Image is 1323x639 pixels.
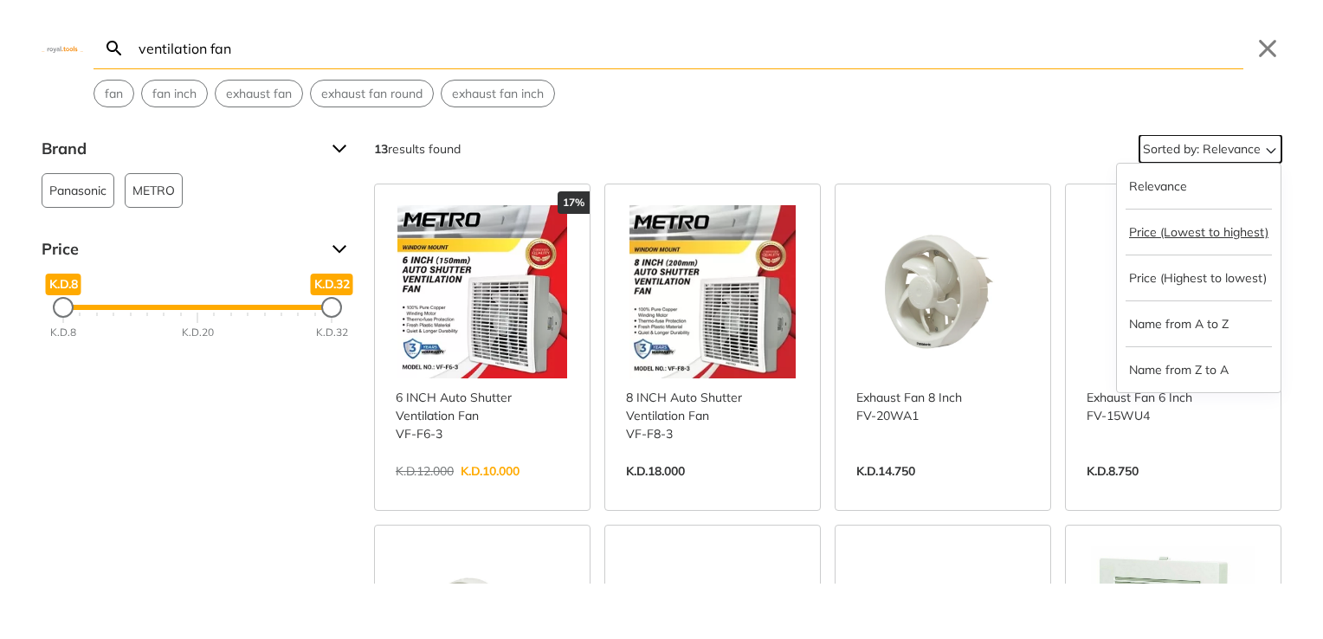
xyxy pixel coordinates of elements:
button: Sorted by in desc order and label sortby:desc:_score [1126,172,1272,200]
div: results found [374,135,461,163]
span: METRO [132,174,175,207]
button: Sorted by best_price in asc order and label sortby:asc:best_price [1126,218,1272,246]
div: K.D.8 [50,325,76,340]
button: Sorted by:Relevance Sort [1139,135,1281,163]
span: fan [105,85,123,103]
button: Sorted by title in asc order and label sortby:asc:title [1126,310,1272,338]
div: Suggestion: exhaust fan round [310,80,434,107]
button: Close [1254,35,1281,62]
button: Sorted by title in desc order and label sortby:desc:title [1126,356,1272,384]
span: Price [42,236,319,263]
button: Select suggestion: exhaust fan inch [442,81,554,106]
span: Relevance [1203,135,1261,163]
span: exhaust fan [226,85,292,103]
button: Select suggestion: exhaust fan round [311,81,433,106]
span: Brand [42,135,319,163]
button: METRO [125,173,183,208]
button: Select suggestion: exhaust fan [216,81,302,106]
svg: Sort [1261,139,1281,159]
span: exhaust fan round [321,85,423,103]
div: Suggestion: exhaust fan [215,80,303,107]
svg: Search [104,38,125,59]
img: Close [42,44,83,52]
div: Suggestion: fan inch [141,80,208,107]
span: Panasonic [49,174,106,207]
div: Minimum Price [53,297,74,318]
button: Sorted by best_price in desc order and label sortby:desc:best_price [1126,264,1272,292]
div: Suggestion: fan [94,80,134,107]
div: Suggestion: exhaust fan inch [441,80,555,107]
button: Select suggestion: fan inch [142,81,207,106]
strong: 13 [374,141,388,157]
span: fan inch [152,85,197,103]
span: exhaust fan inch [452,85,544,103]
div: K.D.32 [316,325,348,340]
div: Maximum Price [321,297,342,318]
div: K.D.20 [182,325,214,340]
div: 17% [558,191,590,214]
button: Select suggestion: fan [94,81,133,106]
input: Search… [135,28,1243,68]
button: Panasonic [42,173,114,208]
